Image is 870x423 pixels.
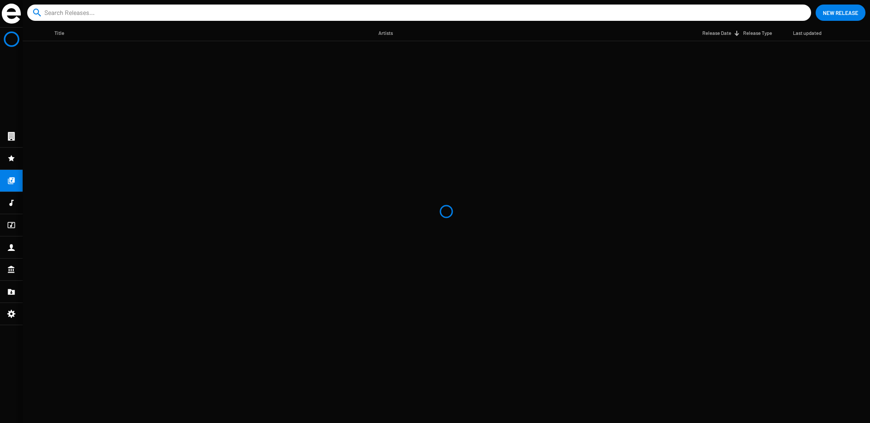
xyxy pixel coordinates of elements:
[32,7,43,18] mat-icon: search
[743,29,780,38] div: Release Type
[702,29,731,38] div: Release Date
[702,29,739,38] div: Release Date
[793,29,822,38] div: Last updated
[54,29,64,38] div: Title
[44,5,797,21] input: Search Releases...
[378,29,401,38] div: Artists
[378,29,393,38] div: Artists
[54,29,72,38] div: Title
[743,29,772,38] div: Release Type
[793,29,830,38] div: Last updated
[2,4,21,24] img: grand-sigle.svg
[823,5,858,21] span: New Release
[816,5,865,21] button: New Release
